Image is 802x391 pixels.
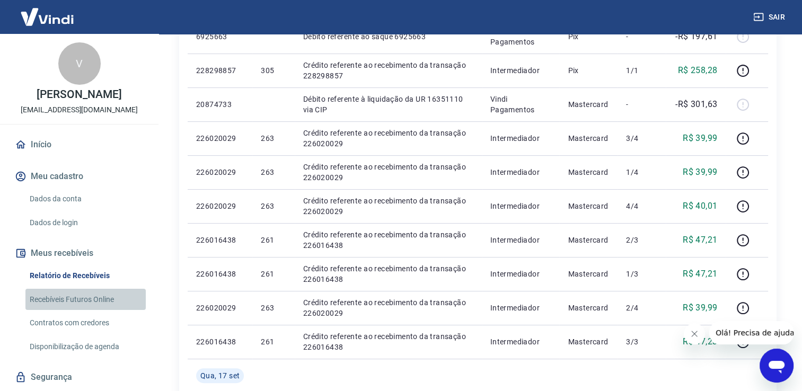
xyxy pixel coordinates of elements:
[303,162,473,183] p: Crédito referente ao recebimento da transação 226020029
[568,31,609,42] p: Pix
[490,133,551,144] p: Intermediador
[196,201,244,211] p: 226020029
[490,26,551,47] p: Vindi Pagamentos
[58,42,101,85] div: V
[568,65,609,76] p: Pix
[261,167,286,177] p: 263
[568,235,609,245] p: Mastercard
[13,1,82,33] img: Vindi
[13,165,146,188] button: Meu cadastro
[37,89,121,100] p: [PERSON_NAME]
[196,133,244,144] p: 226020029
[6,7,89,16] span: Olá! Precisa de ajuda?
[760,349,794,383] iframe: Botão para abrir a janela de mensagens
[196,336,244,347] p: 226016438
[25,265,146,287] a: Relatório de Recebíveis
[303,297,473,318] p: Crédito referente ao recebimento da transação 226020029
[626,167,657,177] p: 1/4
[684,323,705,344] iframe: Fechar mensagem
[25,188,146,210] a: Dados da conta
[490,269,551,279] p: Intermediador
[683,234,717,246] p: R$ 47,21
[683,166,717,179] p: R$ 39,99
[196,303,244,313] p: 226020029
[261,303,286,313] p: 263
[626,201,657,211] p: 4/4
[261,201,286,211] p: 263
[626,336,657,347] p: 3/3
[568,167,609,177] p: Mastercard
[196,65,244,76] p: 228298857
[568,99,609,110] p: Mastercard
[261,336,286,347] p: 261
[683,335,717,348] p: R$ 47,23
[490,167,551,177] p: Intermediador
[196,31,244,42] p: 6925663
[25,212,146,234] a: Dados de login
[709,321,794,344] iframe: Mensagem da empresa
[490,235,551,245] p: Intermediador
[626,303,657,313] p: 2/4
[25,289,146,310] a: Recebíveis Futuros Online
[751,7,789,27] button: Sair
[200,370,240,381] span: Qua, 17 set
[678,64,718,77] p: R$ 258,28
[568,201,609,211] p: Mastercard
[490,65,551,76] p: Intermediador
[13,366,146,389] a: Segurança
[490,201,551,211] p: Intermediador
[626,235,657,245] p: 2/3
[683,132,717,145] p: R$ 39,99
[303,128,473,149] p: Crédito referente ao recebimento da transação 226020029
[626,31,657,42] p: -
[626,99,657,110] p: -
[303,94,473,115] p: Débito referente à liquidação da UR 16351110 via CIP
[568,303,609,313] p: Mastercard
[626,269,657,279] p: 1/3
[568,269,609,279] p: Mastercard
[261,269,286,279] p: 261
[568,336,609,347] p: Mastercard
[196,235,244,245] p: 226016438
[683,301,717,314] p: R$ 39,99
[196,99,244,110] p: 20874733
[25,312,146,334] a: Contratos com credores
[13,133,146,156] a: Início
[21,104,138,115] p: [EMAIL_ADDRESS][DOMAIN_NAME]
[261,65,286,76] p: 305
[675,30,717,43] p: -R$ 197,61
[303,196,473,217] p: Crédito referente ao recebimento da transação 226020029
[261,235,286,245] p: 261
[490,303,551,313] p: Intermediador
[303,229,473,251] p: Crédito referente ao recebimento da transação 226016438
[683,200,717,212] p: R$ 40,01
[568,133,609,144] p: Mastercard
[25,336,146,358] a: Disponibilização de agenda
[626,133,657,144] p: 3/4
[490,336,551,347] p: Intermediador
[675,98,717,111] p: -R$ 301,63
[196,269,244,279] p: 226016438
[303,31,473,42] p: Débito referente ao saque 6925663
[683,268,717,280] p: R$ 47,21
[626,65,657,76] p: 1/1
[196,167,244,177] p: 226020029
[303,60,473,81] p: Crédito referente ao recebimento da transação 228298857
[13,242,146,265] button: Meus recebíveis
[303,331,473,352] p: Crédito referente ao recebimento da transação 226016438
[490,94,551,115] p: Vindi Pagamentos
[261,133,286,144] p: 263
[303,263,473,285] p: Crédito referente ao recebimento da transação 226016438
